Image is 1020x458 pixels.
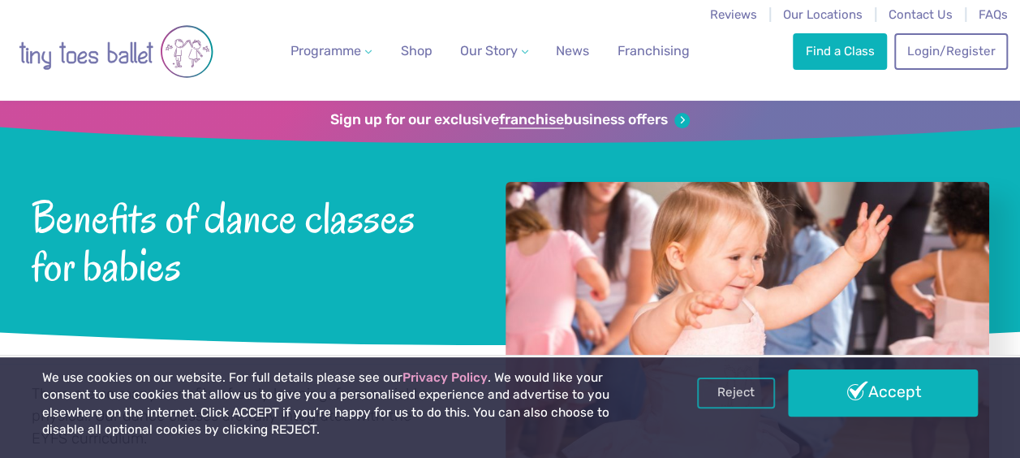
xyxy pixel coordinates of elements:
[499,111,564,129] strong: franchise
[979,7,1008,22] a: FAQs
[460,43,518,58] span: Our Story
[402,370,488,385] a: Privacy Policy
[401,43,433,58] span: Shop
[549,35,596,67] a: News
[793,33,887,69] a: Find a Class
[291,43,361,58] span: Programme
[42,369,651,439] p: We use cookies on our website. For full details please see our . We would like your consent to us...
[394,35,439,67] a: Shop
[889,7,953,22] a: Contact Us
[783,7,863,22] a: Our Locations
[894,33,1008,69] a: Login/Register
[697,378,775,408] a: Reject
[330,111,690,129] a: Sign up for our exclusivefranchisebusiness offers
[32,189,463,289] span: Benefits of dance classes for babies
[611,35,696,67] a: Franchising
[618,43,690,58] span: Franchising
[788,369,978,417] a: Accept
[454,35,535,67] a: Our Story
[284,35,378,67] a: Programme
[19,11,213,93] img: tiny toes ballet
[710,7,757,22] a: Reviews
[556,43,589,58] span: News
